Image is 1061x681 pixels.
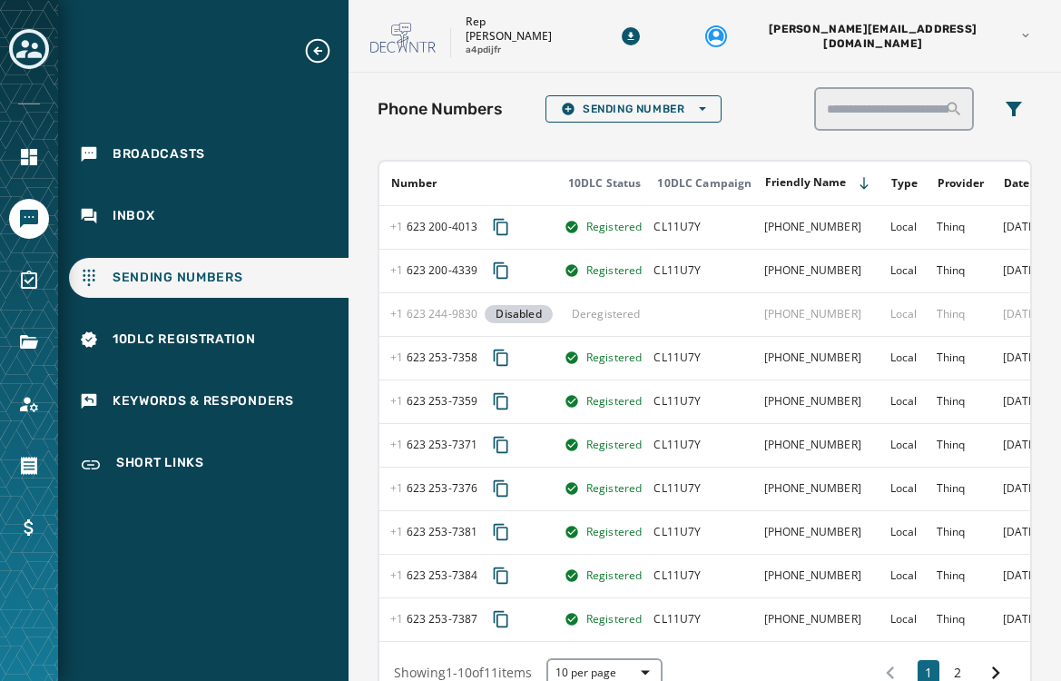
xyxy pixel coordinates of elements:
[653,262,701,278] span: US House Rep. Abraham Hamadeh will use this campaign to provide constituents with text surveys, e...
[653,219,701,234] span: US House Rep. Abraham Hamadeh will use this campaign to provide constituents with text surveys, e...
[113,145,205,163] span: Broadcasts
[879,467,926,510] td: Local
[734,22,1012,51] span: [PERSON_NAME][EMAIL_ADDRESS][DOMAIN_NAME]
[653,611,701,627] span: US House Rep. Abraham Hamadeh will use this campaign to provide constituents with text surveys, e...
[9,261,49,301] a: Navigate to Surveys
[390,394,477,409] span: 623 253 - 7359
[496,307,541,321] span: Disabled
[390,568,477,583] span: 623 253 - 7384
[926,380,992,423] td: Thinq
[485,211,517,243] button: Copy phone number to clipboard
[390,393,407,409] span: +1
[653,567,701,583] span: US House Rep. Abraham Hamadeh will use this campaign to provide constituents with text surveys, e...
[555,666,653,680] span: 10 per page
[485,472,517,505] button: Copy phone number to clipboard
[9,446,49,486] a: Navigate to Orders
[384,169,444,198] button: Sort by [object Object]
[113,207,155,225] span: Inbox
[653,524,701,539] span: US House Rep. Abraham Hamadeh will use this campaign to provide constituents with text surveys, e...
[586,263,643,278] span: Registered
[753,510,879,554] td: [PHONE_NUMBER]
[879,554,926,597] td: Local
[69,443,349,487] a: Navigate to Short Links
[303,36,347,65] button: Expand sub nav menu
[926,597,992,641] td: Thinq
[926,510,992,554] td: Thinq
[586,481,643,496] span: Registered
[69,320,349,360] a: Navigate to 10DLC Registration
[390,350,477,365] span: 623 253 - 7358
[466,44,501,57] p: a4pdijfr
[996,91,1032,127] button: Filters menu
[879,336,926,380] td: Local
[485,603,517,636] button: Copy phone number to clipboard
[653,393,701,409] span: US House Rep. Abraham Hamadeh will use this campaign to provide constituents with text surveys, e...
[561,102,706,116] span: Sending Number
[753,597,879,641] td: [PHONE_NUMBER]
[390,612,477,627] span: 623 253 - 7387
[879,292,926,336] td: Local
[879,597,926,641] td: Local
[116,454,204,476] span: Short Links
[926,292,992,336] td: Thinq
[113,331,256,349] span: 10DLC Registration
[753,423,879,467] td: [PHONE_NUMBER]
[586,525,643,539] span: Registered
[879,423,926,467] td: Local
[390,263,477,278] span: 623 200 - 4339
[9,137,49,177] a: Navigate to Home
[753,467,879,510] td: [PHONE_NUMBER]
[466,15,564,44] p: Rep [PERSON_NAME]
[653,437,701,452] span: US House Rep. Abraham Hamadeh will use this campaign to provide constituents with text surveys, e...
[657,176,752,191] div: 10DLC Campaign
[698,15,1039,58] button: User settings
[390,437,407,452] span: +1
[69,134,349,174] a: Navigate to Broadcasts
[390,438,477,452] span: 623 253 - 7371
[926,249,992,292] td: Thinq
[485,559,517,592] button: Copy phone number to clipboard
[614,20,647,53] button: Download Menu
[113,392,294,410] span: Keywords & Responders
[568,176,643,191] div: 10DLC Status
[753,205,879,249] td: [PHONE_NUMBER]
[879,380,926,423] td: Local
[390,567,407,583] span: +1
[485,385,517,418] button: Copy phone number to clipboard
[9,29,49,69] button: Toggle account select drawer
[653,480,701,496] span: US House Rep. Abraham Hamadeh will use this campaign to provide constituents with text surveys, e...
[390,307,477,321] span: 623 244 - 9830
[758,168,879,198] button: Sort by [object Object]
[394,664,532,681] span: Showing 1 - 10 of 11 items
[113,269,243,287] span: Sending Numbers
[926,423,992,467] td: Thinq
[653,350,701,365] span: US House Rep. Abraham Hamadeh will use this campaign to provide constituents with text surveys, e...
[753,380,879,423] td: [PHONE_NUMBER]
[884,169,925,198] button: Sort by [object Object]
[390,481,477,496] span: 623 253 - 7376
[753,292,879,336] td: [PHONE_NUMBER]
[586,568,643,583] span: Registered
[69,381,349,421] a: Navigate to Keywords & Responders
[753,336,879,380] td: [PHONE_NUMBER]
[9,384,49,424] a: Navigate to Account
[572,307,641,321] span: Deregistered
[586,220,643,234] span: Registered
[69,196,349,236] a: Navigate to Inbox
[9,199,49,239] a: Navigate to Messaging
[390,611,407,627] span: +1
[586,612,643,627] span: Registered
[485,429,517,461] button: Copy phone number to clipboard
[926,205,992,249] td: Thinq
[9,508,49,548] a: Navigate to Billing
[926,554,992,597] td: Thinq
[69,258,349,298] a: Navigate to Sending Numbers
[390,524,407,539] span: +1
[586,394,643,409] span: Registered
[926,336,992,380] td: Thinq
[390,220,477,234] span: 623 200 - 4013
[390,480,407,496] span: +1
[879,510,926,554] td: Local
[390,525,477,539] span: 623 253 - 7381
[879,205,926,249] td: Local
